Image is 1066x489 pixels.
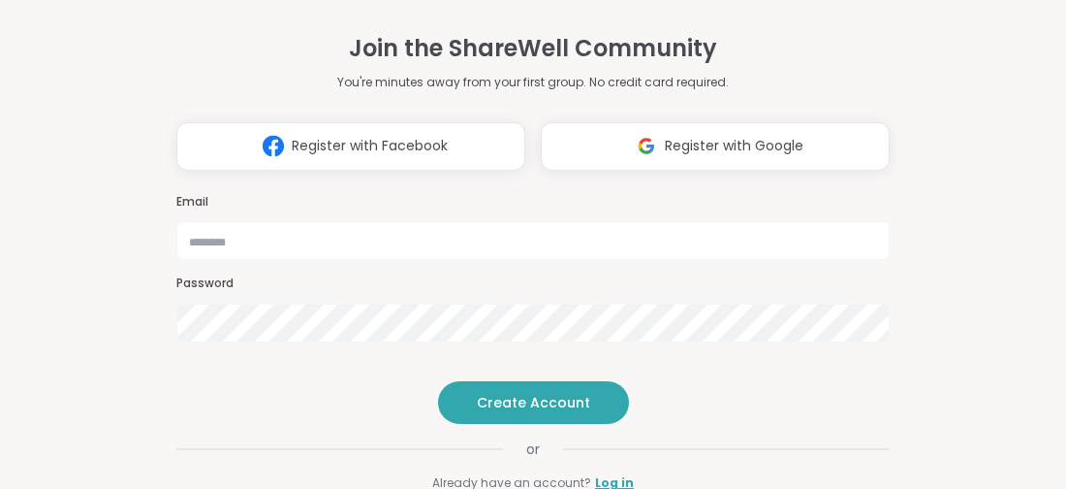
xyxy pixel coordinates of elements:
h3: Password [176,276,890,292]
span: Register with Google [665,136,803,156]
span: Register with Facebook [292,136,448,156]
button: Register with Facebook [176,122,525,171]
h1: Join the ShareWell Community [349,31,717,66]
button: Create Account [438,381,629,424]
img: ShareWell Logomark [255,128,292,164]
p: You're minutes away from your first group. No credit card required. [337,74,729,91]
span: Create Account [477,393,590,412]
button: Register with Google [541,122,890,171]
img: ShareWell Logomark [628,128,665,164]
h3: Email [176,194,890,211]
span: or [503,440,563,459]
